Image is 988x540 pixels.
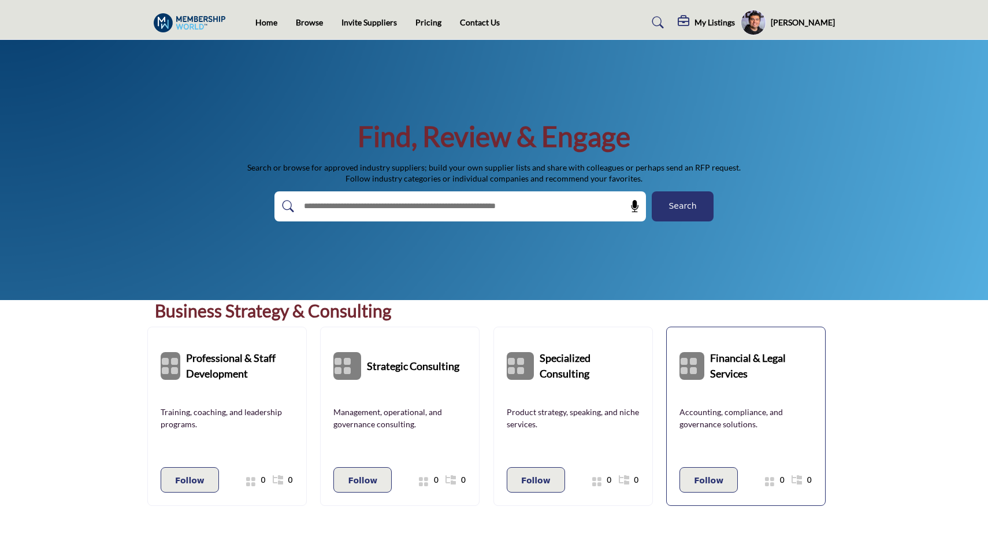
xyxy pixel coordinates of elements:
span: Search [668,200,696,212]
button: Follow [161,467,219,493]
button: Search [652,191,714,221]
p: Follow [175,474,205,486]
span: 0 [634,474,639,486]
p: Follow [348,474,377,486]
span: 0 [607,474,612,486]
span: 0 [779,474,785,486]
span: 0 [807,474,812,486]
a: 0 [792,470,812,490]
a: 0 [446,470,466,490]
a: Invite Suppliers [341,17,397,27]
a: 0 [592,470,612,490]
h5: [PERSON_NAME] [771,17,835,28]
a: Pricing [415,17,441,27]
button: Follow [507,467,565,493]
p: Search or browse for approved industry suppliers; build your own supplier lists and share with co... [247,162,741,184]
a: 0 [765,470,785,490]
div: My Listings [678,16,735,29]
p: Follow [521,474,551,486]
a: Strategic Consulting [367,340,459,392]
p: Follow [694,474,723,486]
a: 0 [246,470,266,490]
button: Follow [333,467,392,493]
a: Management, operational, and governance consulting. [333,406,466,430]
span: 0 [288,474,293,486]
i: Show All 0 Suppliers [418,476,429,487]
h5: My Listings [694,17,735,28]
a: Specialized Consulting [540,340,640,392]
a: 0 [273,470,294,490]
a: Accounting, compliance, and governance solutions. [679,406,812,430]
span: 0 [261,474,266,486]
a: Business Strategy & Consulting [155,300,391,321]
a: Product strategy, speaking, and niche services. [507,406,640,430]
i: Show All 0 Suppliers [764,476,775,487]
a: 0 [619,470,640,490]
i: Show All 0 Suppliers [246,476,256,487]
button: Follow [679,467,738,493]
span: 0 [433,474,439,486]
a: 0 [419,470,439,490]
i: Show All 0 Suppliers [592,476,602,487]
a: Training, coaching, and leadership programs. [161,406,294,430]
a: Contact Us [460,17,500,27]
a: Search [641,13,671,32]
a: Home [255,17,277,27]
h1: Find, Review & Engage [358,119,630,154]
a: Browse [296,17,323,27]
a: Professional & Staff Development [186,340,294,392]
span: 0 [460,474,466,486]
a: Financial & Legal Services [710,340,812,392]
img: Site Logo [154,13,232,32]
button: Show hide supplier dropdown [741,10,766,35]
